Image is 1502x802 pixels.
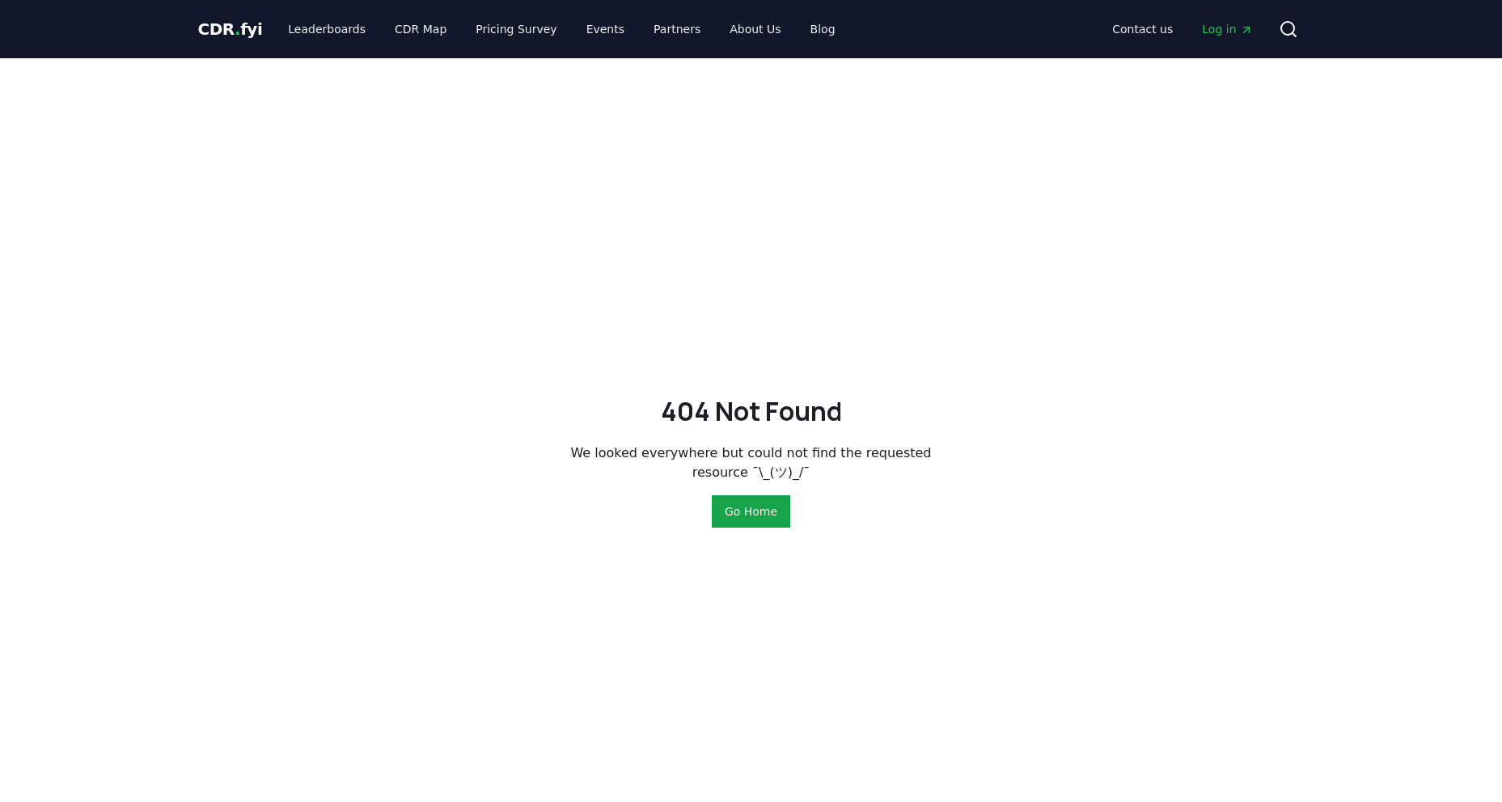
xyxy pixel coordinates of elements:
[573,15,637,44] a: Events
[1099,15,1186,44] a: Contact us
[235,19,240,39] span: .
[641,15,713,44] a: Partners
[198,19,263,39] span: CDR fyi
[798,15,848,44] a: Blog
[1189,15,1265,44] a: Log in
[717,15,793,44] a: About Us
[198,18,263,40] a: CDR.fyi
[661,392,842,431] h2: 404 Not Found
[463,15,569,44] a: Pricing Survey
[382,15,459,44] a: CDR Map
[275,15,848,44] nav: Main
[1202,21,1252,37] span: Log in
[570,443,933,482] p: We looked everywhere but could not find the requested resource ¯\_(ツ)_/¯
[712,495,790,528] button: Go Home
[275,15,379,44] a: Leaderboards
[1099,15,1265,44] nav: Main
